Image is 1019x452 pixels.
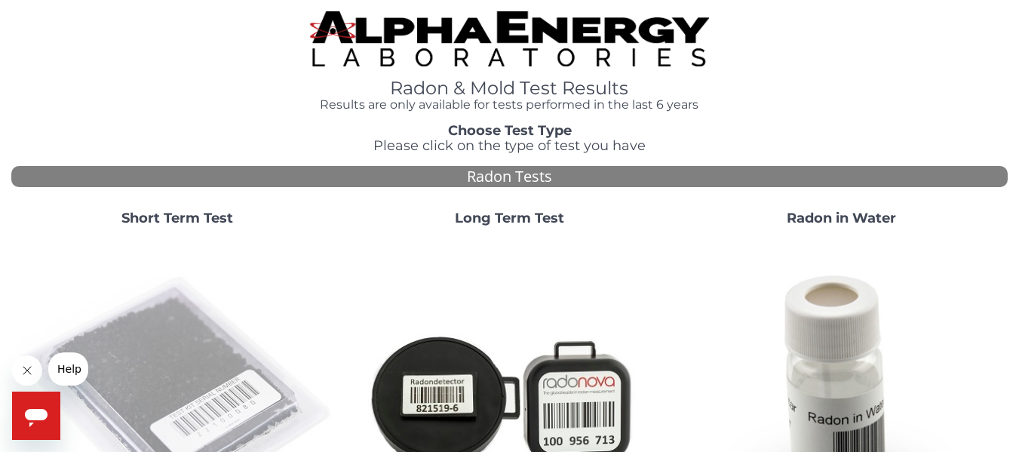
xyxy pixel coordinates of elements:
[121,210,233,226] strong: Short Term Test
[11,166,1008,188] div: Radon Tests
[455,210,564,226] strong: Long Term Test
[310,78,708,98] h1: Radon & Mold Test Results
[787,210,896,226] strong: Radon in Water
[448,122,572,139] strong: Choose Test Type
[310,11,708,66] img: TightCrop.jpg
[310,98,708,112] h4: Results are only available for tests performed in the last 6 years
[12,392,60,440] iframe: Button to launch messaging window
[373,137,646,154] span: Please click on the type of test you have
[12,355,42,386] iframe: Close message
[48,352,88,386] iframe: Message from company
